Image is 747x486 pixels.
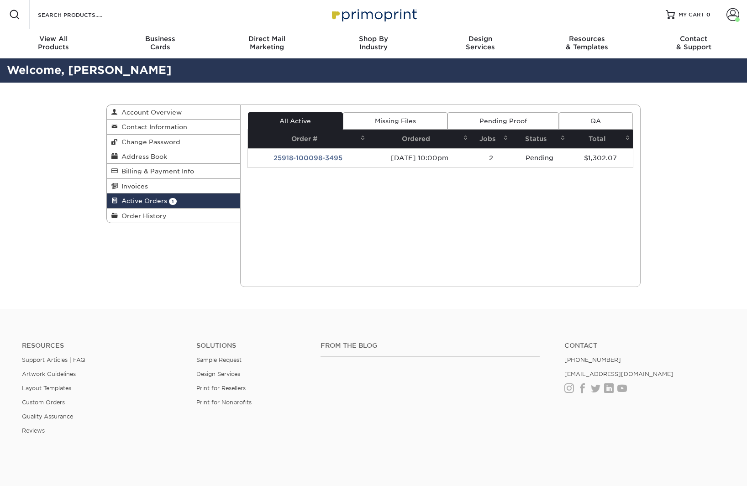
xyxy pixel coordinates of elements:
[511,130,568,148] th: Status
[169,198,177,205] span: 1
[107,209,240,223] a: Order History
[368,130,471,148] th: Ordered
[107,29,214,58] a: BusinessCards
[320,35,427,43] span: Shop By
[196,356,242,363] a: Sample Request
[511,148,568,167] td: Pending
[471,130,511,148] th: Jobs
[213,35,320,43] span: Direct Mail
[118,212,167,219] span: Order History
[22,342,183,350] h4: Resources
[568,148,633,167] td: $1,302.07
[534,29,641,58] a: Resources& Templates
[118,109,182,116] span: Account Overview
[559,112,633,130] a: QA
[196,342,307,350] h4: Solutions
[37,9,126,20] input: SEARCH PRODUCTS.....
[22,371,76,377] a: Artwork Guidelines
[640,35,747,51] div: & Support
[107,164,240,178] a: Billing & Payment Info
[107,35,214,51] div: Cards
[118,123,187,131] span: Contact Information
[213,29,320,58] a: Direct MailMarketing
[107,149,240,164] a: Address Book
[213,35,320,51] div: Marketing
[564,371,673,377] a: [EMAIL_ADDRESS][DOMAIN_NAME]
[107,179,240,193] a: Invoices
[107,35,214,43] span: Business
[248,148,368,167] td: 25918-100098-3495
[640,29,747,58] a: Contact& Support
[118,167,194,175] span: Billing & Payment Info
[679,11,705,19] span: MY CART
[22,356,85,363] a: Support Articles | FAQ
[534,35,641,43] span: Resources
[427,35,534,43] span: Design
[22,413,73,420] a: Quality Assurance
[568,130,633,148] th: Total
[248,130,368,148] th: Order #
[196,371,240,377] a: Design Services
[368,148,471,167] td: [DATE] 10:00pm
[118,153,167,160] span: Address Book
[471,148,511,167] td: 2
[107,135,240,149] a: Change Password
[564,356,621,363] a: [PHONE_NUMBER]
[447,112,558,130] a: Pending Proof
[427,35,534,51] div: Services
[564,342,725,350] a: Contact
[22,385,71,392] a: Layout Templates
[196,399,252,406] a: Print for Nonprofits
[118,183,148,190] span: Invoices
[320,29,427,58] a: Shop ByIndustry
[343,112,447,130] a: Missing Files
[107,105,240,120] a: Account Overview
[320,35,427,51] div: Industry
[328,5,419,24] img: Primoprint
[118,138,180,146] span: Change Password
[22,399,65,406] a: Custom Orders
[321,342,540,350] h4: From the Blog
[107,120,240,134] a: Contact Information
[640,35,747,43] span: Contact
[534,35,641,51] div: & Templates
[118,197,167,204] span: Active Orders
[427,29,534,58] a: DesignServices
[248,112,343,130] a: All Active
[196,385,246,392] a: Print for Resellers
[706,11,710,18] span: 0
[107,193,240,208] a: Active Orders 1
[22,427,45,434] a: Reviews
